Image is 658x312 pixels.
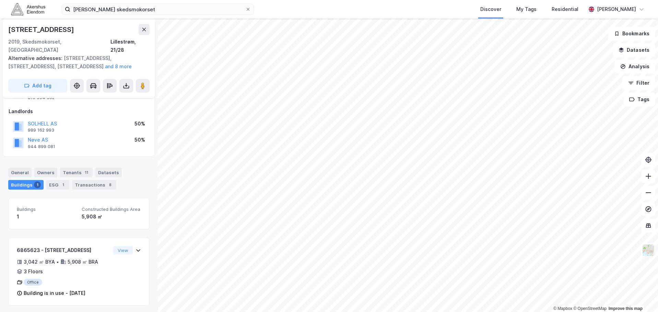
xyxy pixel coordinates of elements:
span: Alternative addresses: [8,55,64,61]
div: 1 [60,181,67,188]
div: ESG [46,180,69,190]
div: 6865623 - [STREET_ADDRESS] [17,246,110,254]
img: akershus-eiendom-logo.9091f326c980b4bce74ccdd9f866810c.svg [11,3,45,15]
div: 2019, Skedsmokorset, [GEOGRAPHIC_DATA] [8,38,110,54]
button: View [113,246,133,254]
div: 5,908 ㎡ [82,213,141,221]
div: Transactions [72,180,116,190]
div: 944 899 081 [28,144,55,149]
div: My Tags [516,5,537,13]
div: Owners [34,168,57,177]
div: • [56,259,59,265]
div: 1 [17,213,76,221]
div: 50% [134,136,145,144]
button: Bookmarks [608,27,655,40]
div: Buildings [8,180,44,190]
button: Analysis [614,60,655,73]
div: 989 162 993 [28,128,54,133]
div: [STREET_ADDRESS], [STREET_ADDRESS], [STREET_ADDRESS] [8,54,144,71]
img: Z [642,244,655,257]
span: Constructed Buildings Area [82,206,141,212]
div: 5,908 ㎡ BRA [68,258,98,266]
div: [PERSON_NAME] [597,5,636,13]
div: 1 [34,181,41,188]
div: Tenants [60,168,93,177]
div: Discover [480,5,501,13]
div: 3,042 ㎡ BYA [24,258,55,266]
div: 50% [134,120,145,128]
div: 11 [83,169,90,176]
a: Mapbox [553,306,572,311]
button: Datasets [613,43,655,57]
div: Building is in use - [DATE] [24,289,85,297]
span: Buildings [17,206,76,212]
div: Residential [552,5,578,13]
div: 8 [107,181,114,188]
button: Filter [622,76,655,90]
a: OpenStreetMap [573,306,607,311]
iframe: Chat Widget [624,279,658,312]
div: 3 Floors [24,267,43,276]
div: Lillestrøm, 21/28 [110,38,150,54]
button: Add tag [8,79,67,93]
button: Tags [623,93,655,106]
div: Datasets [95,168,122,177]
input: Search by address, cadastre, landlords, tenants or people [70,4,245,14]
div: [STREET_ADDRESS] [8,24,75,35]
a: Improve this map [609,306,643,311]
div: Landlords [9,107,149,116]
div: General [8,168,32,177]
